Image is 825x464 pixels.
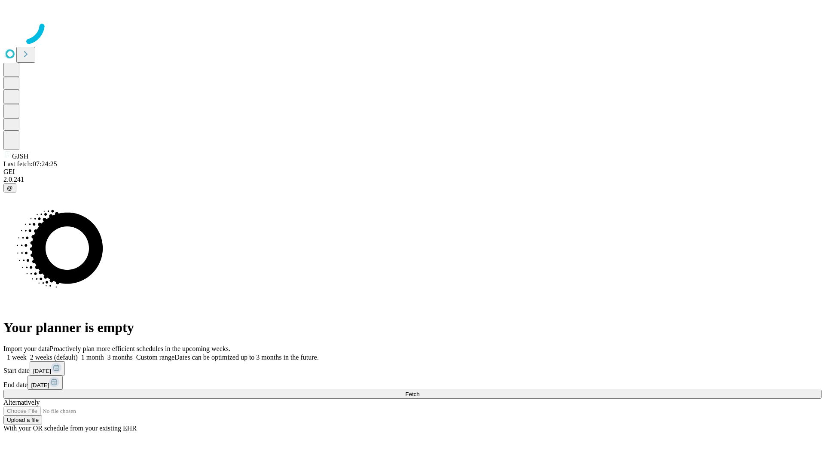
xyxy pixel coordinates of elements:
[7,354,27,361] span: 1 week
[136,354,174,361] span: Custom range
[33,368,51,374] span: [DATE]
[3,183,16,192] button: @
[3,320,822,336] h1: Your planner is empty
[30,354,78,361] span: 2 weeks (default)
[27,375,63,390] button: [DATE]
[405,391,419,397] span: Fetch
[12,153,28,160] span: GJSH
[50,345,230,352] span: Proactively plan more efficient schedules in the upcoming weeks.
[3,361,822,375] div: Start date
[31,382,49,388] span: [DATE]
[3,168,822,176] div: GEI
[3,160,57,168] span: Last fetch: 07:24:25
[3,345,50,352] span: Import your data
[3,424,137,432] span: With your OR schedule from your existing EHR
[3,390,822,399] button: Fetch
[7,185,13,191] span: @
[3,375,822,390] div: End date
[107,354,133,361] span: 3 months
[3,176,822,183] div: 2.0.241
[81,354,104,361] span: 1 month
[3,415,42,424] button: Upload a file
[174,354,318,361] span: Dates can be optimized up to 3 months in the future.
[3,399,40,406] span: Alternatively
[30,361,65,375] button: [DATE]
